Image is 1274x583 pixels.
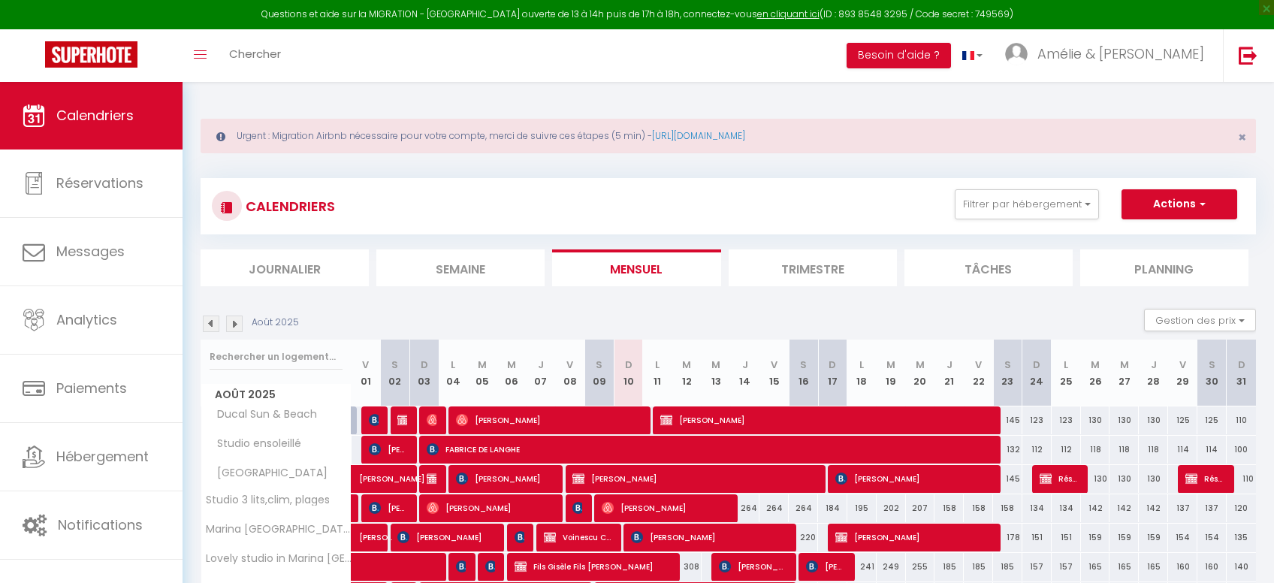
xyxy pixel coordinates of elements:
div: 137 [1168,494,1197,522]
div: 154 [1168,524,1197,551]
th: 21 [934,340,964,406]
a: Chercher [218,29,292,82]
span: Notifications [58,515,143,534]
span: [PERSON_NAME] [806,552,845,581]
span: Studio 3 lits,clim, plages [204,494,330,506]
div: 145 [993,465,1022,493]
th: 26 [1081,340,1110,406]
div: 130 [1109,406,1139,434]
abbr: M [916,358,925,372]
div: 159 [1081,524,1110,551]
abbr: M [1120,358,1129,372]
div: 130 [1081,406,1110,434]
div: 264 [730,494,759,522]
div: 160 [1168,553,1197,581]
div: 134 [1022,494,1052,522]
span: Août 2025 [201,384,351,406]
div: 158 [934,494,964,522]
div: 184 [818,494,847,522]
abbr: V [771,358,777,372]
img: logout [1239,46,1257,65]
span: Réservée Elvyra [1040,464,1079,493]
abbr: J [538,358,544,372]
a: [URL][DOMAIN_NAME] [652,129,745,142]
div: 185 [964,553,993,581]
th: 14 [730,340,759,406]
abbr: M [886,358,895,372]
img: ... [1005,43,1028,65]
th: 02 [380,340,409,406]
span: [PERSON_NAME] [359,515,394,544]
div: 154 [1197,524,1227,551]
li: Planning [1080,249,1248,286]
div: 125 [1197,406,1227,434]
span: Lovely studio in Marina [GEOGRAPHIC_DATA]- Baronnet❤️ [204,553,354,564]
li: Journalier [201,249,369,286]
div: 130 [1109,465,1139,493]
th: 17 [818,340,847,406]
abbr: J [946,358,952,372]
abbr: J [1151,358,1157,372]
abbr: M [478,358,487,372]
span: [PERSON_NAME] [427,494,554,522]
span: × [1238,128,1246,147]
abbr: S [1004,358,1011,372]
button: Close [1238,131,1246,144]
div: 118 [1081,436,1110,464]
div: 130 [1139,406,1168,434]
span: [PERSON_NAME] [572,494,582,522]
span: [PERSON_NAME] [456,552,466,581]
th: 09 [584,340,614,406]
div: 160 [1197,553,1227,581]
span: Fils Gisèle Fils [PERSON_NAME] [515,552,671,581]
abbr: S [391,358,398,372]
div: 137 [1197,494,1227,522]
span: [PERSON_NAME] [369,406,379,434]
p: Août 2025 [252,316,299,330]
a: [PERSON_NAME] [352,465,381,494]
iframe: LiveChat chat widget [1211,520,1274,583]
span: Ducal Sun & Beach [204,406,321,423]
span: [PERSON_NAME] [572,464,817,493]
span: [PERSON_NAME] [427,406,436,434]
div: 151 [1022,524,1052,551]
div: 130 [1139,465,1168,493]
span: Hébergement [56,447,149,466]
abbr: L [451,358,455,372]
div: 159 [1139,524,1168,551]
a: en cliquant ici [757,8,820,20]
div: 202 [877,494,906,522]
th: 15 [759,340,789,406]
h3: CALENDRIERS [242,189,335,223]
li: Mensuel [552,249,720,286]
abbr: L [859,358,864,372]
div: 142 [1139,494,1168,522]
th: 19 [877,340,906,406]
div: 207 [906,494,935,522]
th: 10 [614,340,643,406]
th: 22 [964,340,993,406]
div: 157 [1022,553,1052,581]
abbr: V [362,358,369,372]
div: 165 [1109,553,1139,581]
button: Filtrer par hébergement [955,189,1099,219]
abbr: V [566,358,573,372]
abbr: S [800,358,807,372]
div: 100 [1227,436,1256,464]
div: 151 [1052,524,1081,551]
abbr: J [742,358,748,372]
span: Réservations [56,174,143,192]
span: [PERSON_NAME] [719,552,787,581]
div: 249 [877,553,906,581]
th: 24 [1022,340,1052,406]
div: 118 [1139,436,1168,464]
li: Trimestre [729,249,897,286]
abbr: L [1064,358,1068,372]
div: 195 [847,494,877,522]
div: 134 [1052,494,1081,522]
div: 264 [759,494,789,522]
th: 11 [643,340,672,406]
div: 120 [1227,494,1256,522]
div: 145 [993,406,1022,434]
li: Semaine [376,249,545,286]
